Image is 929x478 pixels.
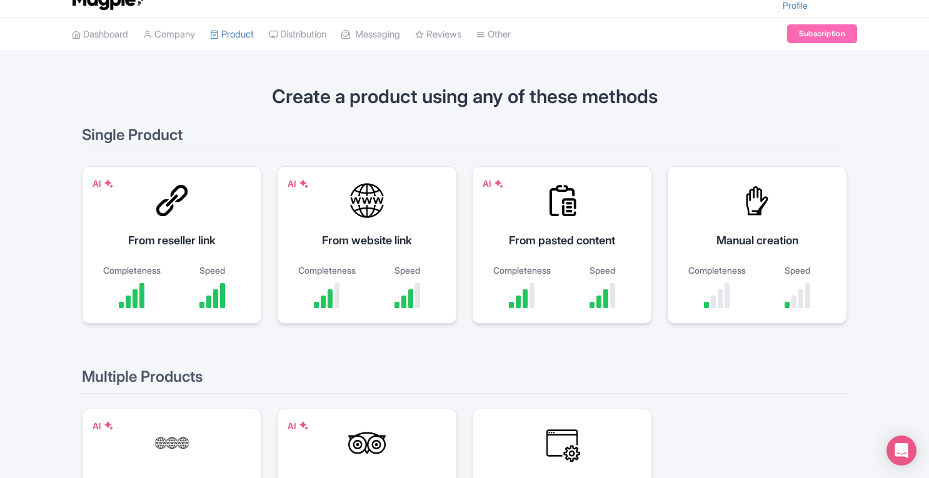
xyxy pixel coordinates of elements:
[299,421,309,431] img: AI Symbol
[104,421,114,431] img: AI Symbol
[483,177,504,190] div: AI
[82,369,847,393] h2: Multiple Products
[82,86,847,107] h1: Create a product using any of these methods
[269,17,326,52] a: Distribution
[82,127,847,151] h2: Single Product
[373,264,441,277] div: Speed
[98,232,246,249] div: From reseller link
[667,166,847,339] a: Manual creation Completeness Speed
[178,264,246,277] div: Speed
[683,264,751,277] div: Completeness
[93,419,114,432] div: AI
[415,17,461,52] a: Reviews
[763,264,831,277] div: Speed
[104,179,114,189] img: AI Symbol
[288,177,309,190] div: AI
[293,264,361,277] div: Completeness
[494,179,504,189] img: AI Symbol
[72,17,128,52] a: Dashboard
[98,264,166,277] div: Completeness
[299,179,309,189] img: AI Symbol
[683,232,831,249] div: Manual creation
[210,17,254,52] a: Product
[341,17,400,52] a: Messaging
[568,264,636,277] div: Speed
[787,24,857,43] a: Subscription
[93,177,114,190] div: AI
[143,17,195,52] a: Company
[886,436,916,466] div: Open Intercom Messenger
[488,232,636,249] div: From pasted content
[288,419,309,432] div: AI
[476,17,511,52] a: Other
[488,264,556,277] div: Completeness
[293,232,441,249] div: From website link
